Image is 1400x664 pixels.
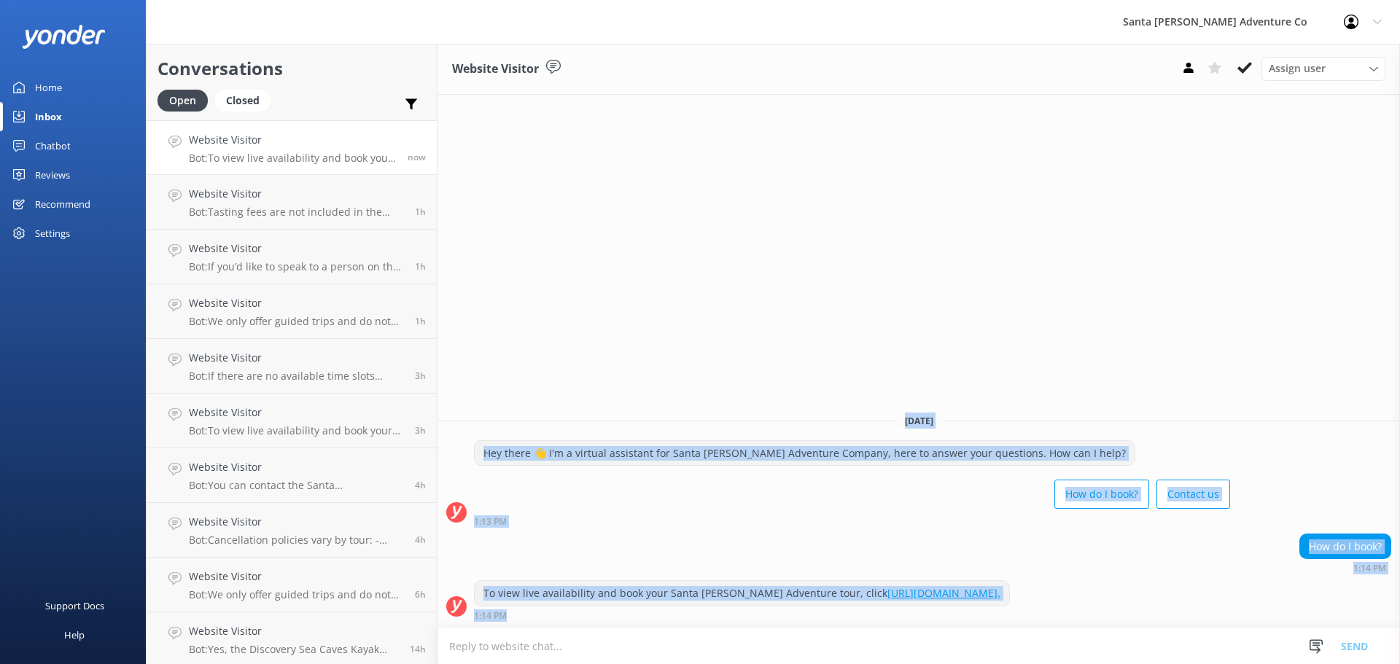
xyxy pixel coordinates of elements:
span: [DATE] [896,415,942,427]
div: Reviews [35,160,70,190]
div: How do I book? [1300,534,1391,559]
p: Bot: To view live availability and book your Santa [PERSON_NAME] Adventure tour, click [URL][DOMA... [189,424,404,437]
h4: Website Visitor [189,132,397,148]
p: Bot: You can contact the Santa [PERSON_NAME] Adventure Co. team at [PHONE_NUMBER], or by emailing... [189,479,404,492]
div: Support Docs [45,591,104,620]
img: yonder-white-logo.png [22,25,106,49]
p: Bot: If there are no available time slots showing online, the trip is likely full. You can reach ... [189,370,404,383]
span: Aug 30 2025 10:03am (UTC -07:00) America/Tijuana [415,370,426,382]
h4: Website Visitor [189,623,399,639]
p: Bot: We only offer guided trips and do not rent equipment. If you're interested in a guided kayak... [189,315,404,328]
a: Website VisitorBot:If you’d like to speak to a person on the Santa [PERSON_NAME] Adventure Co. te... [147,230,437,284]
h3: Website Visitor [452,60,539,79]
span: Aug 29 2025 10:35pm (UTC -07:00) America/Tijuana [410,643,426,655]
h4: Website Visitor [189,459,404,475]
div: Home [35,73,62,102]
h4: Website Visitor [189,405,404,421]
div: Aug 30 2025 01:14pm (UTC -07:00) America/Tijuana [1299,563,1391,573]
h4: Website Visitor [189,514,404,530]
p: Bot: We only offer guided trips and do not rent equipment, including surfboards, without a lesson. [189,588,404,601]
a: [URL][DOMAIN_NAME]. [887,586,1000,600]
p: Bot: Tasting fees are not included in the Wine Country Shuttle price. For accurate pricing, pleas... [189,206,404,219]
div: Hey there 👋 I'm a virtual assistant for Santa [PERSON_NAME] Adventure Company, here to answer you... [475,441,1135,466]
button: Contact us [1156,480,1230,509]
div: To view live availability and book your Santa [PERSON_NAME] Adventure tour, click [475,581,1009,606]
div: Recommend [35,190,90,219]
a: Open [157,92,215,108]
p: Bot: Yes, the Discovery Sea Caves Kayak Tour includes paddling through scenic sea caves as part o... [189,643,399,656]
h4: Website Visitor [189,241,404,257]
span: Aug 30 2025 08:54am (UTC -07:00) America/Tijuana [415,534,426,546]
a: Website VisitorBot:Tasting fees are not included in the Wine Country Shuttle price. For accurate ... [147,175,437,230]
span: Assign user [1269,60,1326,77]
h4: Website Visitor [189,569,404,585]
span: Aug 30 2025 09:01am (UTC -07:00) America/Tijuana [415,479,426,491]
div: Chatbot [35,131,71,160]
div: Aug 30 2025 01:13pm (UTC -07:00) America/Tijuana [474,516,1230,526]
div: Settings [35,219,70,248]
strong: 1:13 PM [474,517,507,526]
h4: Website Visitor [189,186,404,202]
div: Open [157,90,208,112]
a: Website VisitorBot:To view live availability and book your Santa [PERSON_NAME] Adventure tour, cl... [147,394,437,448]
button: How do I book? [1054,480,1149,509]
a: Website VisitorBot:You can contact the Santa [PERSON_NAME] Adventure Co. team at [PHONE_NUMBER], ... [147,448,437,503]
a: Website VisitorBot:If there are no available time slots showing online, the trip is likely full. ... [147,339,437,394]
a: Website VisitorBot:We only offer guided trips and do not rent equipment, including surfboards, wi... [147,558,437,612]
a: Closed [215,92,278,108]
strong: 1:14 PM [474,612,507,620]
span: Aug 30 2025 11:45am (UTC -07:00) America/Tijuana [415,206,426,218]
div: Help [64,620,85,649]
p: Bot: If you’d like to speak to a person on the Santa [PERSON_NAME] Adventure Co. team, please cal... [189,260,404,273]
a: Website VisitorBot:Cancellation policies vary by tour: - Channel Islands tours: Full refunds if c... [147,503,437,558]
span: Aug 30 2025 07:06am (UTC -07:00) America/Tijuana [415,588,426,601]
strong: 1:14 PM [1353,564,1386,573]
a: Website VisitorBot:To view live availability and book your Santa [PERSON_NAME] Adventure tour, cl... [147,120,437,175]
div: Aug 30 2025 01:14pm (UTC -07:00) America/Tijuana [474,610,1010,620]
span: Aug 30 2025 01:14pm (UTC -07:00) America/Tijuana [408,151,426,163]
p: Bot: Cancellation policies vary by tour: - Channel Islands tours: Full refunds if canceled at lea... [189,534,404,547]
h2: Conversations [157,55,426,82]
span: Aug 30 2025 11:39am (UTC -07:00) America/Tijuana [415,260,426,273]
h4: Website Visitor [189,350,404,366]
a: Website VisitorBot:We only offer guided trips and do not rent equipment. If you're interested in ... [147,284,437,339]
div: Closed [215,90,271,112]
div: Assign User [1261,57,1385,80]
h4: Website Visitor [189,295,404,311]
p: Bot: To view live availability and book your Santa [PERSON_NAME] Adventure tour, click [URL][DOMA... [189,152,397,165]
span: Aug 30 2025 09:21am (UTC -07:00) America/Tijuana [415,424,426,437]
span: Aug 30 2025 11:25am (UTC -07:00) America/Tijuana [415,315,426,327]
div: Inbox [35,102,62,131]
